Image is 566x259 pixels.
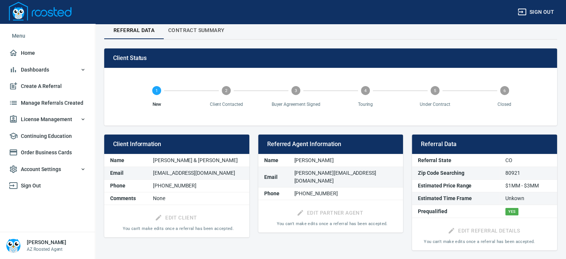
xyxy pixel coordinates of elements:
[288,167,403,187] td: [PERSON_NAME][EMAIL_ADDRESS][DOMAIN_NAME]
[534,225,560,253] iframe: Chat
[421,140,548,148] span: Referral Data
[288,187,403,200] td: [PHONE_NUMBER]
[9,65,86,75] span: Dashboards
[168,26,224,35] span: Contract Summary
[473,101,536,108] span: Closed
[147,180,249,192] td: [PHONE_NUMBER]
[6,177,89,194] a: Sign Out
[288,154,403,167] td: [PERSON_NAME]
[499,192,557,205] td: Unkown
[505,208,518,215] span: YES
[418,208,447,214] b: Prequalified
[434,88,436,93] text: 5
[9,82,86,91] span: Create A Referral
[110,195,136,201] b: Comments
[9,148,86,157] span: Order Business Cards
[264,157,278,163] b: Name
[156,88,158,93] text: 1
[110,183,125,189] b: Phone
[418,183,471,189] b: Estimated Price Range
[110,157,124,163] b: Name
[113,140,240,148] span: Client Information
[195,101,258,108] span: Client Contacted
[499,167,557,180] td: 80921
[147,192,249,205] td: None
[503,88,506,93] text: 6
[264,190,279,196] b: Phone
[403,101,467,108] span: Under Contract
[295,88,297,93] text: 3
[109,26,159,35] span: Referral Data
[499,180,557,192] td: $1MM - $3MM
[125,101,189,108] span: New
[9,98,86,108] span: Manage Referrals Created
[6,128,89,145] a: Continuing Education
[147,167,249,180] td: [EMAIL_ADDRESS][DOMAIN_NAME]
[364,88,367,93] text: 4
[113,54,548,62] span: Client Status
[225,88,227,93] text: 2
[6,161,89,178] button: Account Settings
[518,7,554,17] span: Sign out
[27,239,66,246] h6: [PERSON_NAME]
[418,157,451,163] b: Referral State
[110,170,124,176] b: Email
[9,181,86,190] span: Sign Out
[6,78,89,95] a: Create A Referral
[9,115,86,124] span: License Management
[9,165,86,174] span: Account Settings
[9,132,86,141] span: Continuing Education
[333,101,397,108] span: Touring
[6,144,89,161] a: Order Business Cards
[264,174,278,180] b: Email
[499,154,557,167] td: CO
[6,111,89,128] button: License Management
[6,238,21,253] img: Person
[264,101,328,108] span: Buyer Agreement Signed
[6,61,89,78] button: Dashboards
[9,2,71,20] img: Logo
[123,226,234,231] span: You can't make edits once a referral has been accepted.
[267,140,394,148] span: Referred Agent Information
[6,27,89,45] li: Menu
[515,5,557,19] button: Sign out
[418,170,464,176] b: Zip Code Searching
[276,221,387,226] span: You can't make edits once a referral has been accepted.
[424,239,535,244] span: You can't make edits once a referral has been accepted.
[6,95,89,111] a: Manage Referrals Created
[6,45,89,61] a: Home
[418,195,471,201] b: Estimated Time Frame
[147,154,249,167] td: [PERSON_NAME] & [PERSON_NAME]
[9,48,86,58] span: Home
[27,246,66,253] p: AZ Roosted Agent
